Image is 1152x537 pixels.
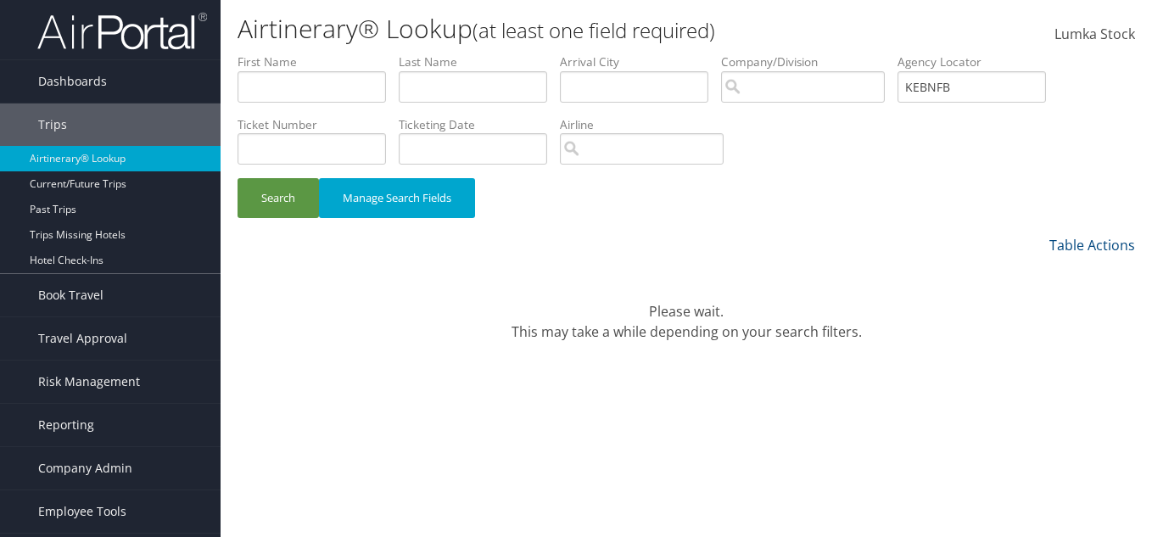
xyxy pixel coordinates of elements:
label: Company/Division [721,53,898,70]
img: airportal-logo.png [37,11,207,51]
span: Dashboards [38,60,107,103]
div: Please wait. This may take a while depending on your search filters. [238,281,1135,342]
h1: Airtinerary® Lookup [238,11,836,47]
label: First Name [238,53,399,70]
span: Lumka Stock [1054,25,1135,43]
span: Company Admin [38,447,132,489]
span: Travel Approval [38,317,127,360]
label: Airline [560,116,736,133]
button: Search [238,178,319,218]
label: Arrival City [560,53,721,70]
span: Book Travel [38,274,103,316]
a: Lumka Stock [1054,8,1135,61]
span: Trips [38,103,67,146]
a: Table Actions [1049,236,1135,255]
label: Agency Locator [898,53,1059,70]
button: Manage Search Fields [319,178,475,218]
small: (at least one field required) [473,16,715,44]
label: Last Name [399,53,560,70]
span: Employee Tools [38,490,126,533]
label: Ticketing Date [399,116,560,133]
label: Ticket Number [238,116,399,133]
span: Reporting [38,404,94,446]
span: Risk Management [38,361,140,403]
